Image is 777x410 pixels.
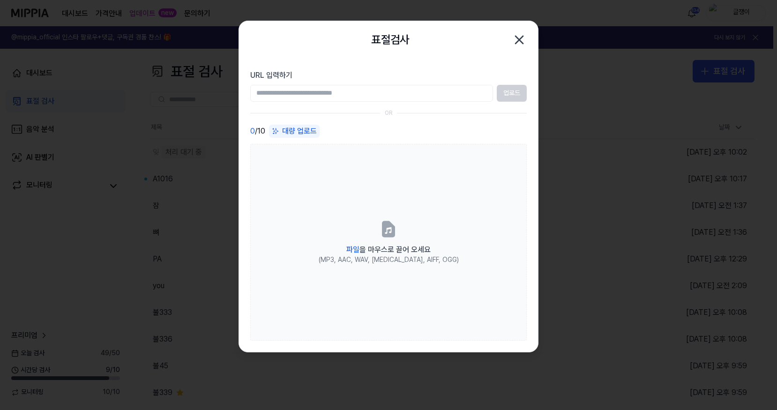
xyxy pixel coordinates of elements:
div: (MP3, AAC, WAV, [MEDICAL_DATA], AIFF, OGG) [319,255,459,265]
label: URL 입력하기 [250,70,527,81]
div: / 10 [250,125,265,138]
span: 파일 [346,245,359,254]
button: 대량 업로드 [269,125,320,138]
div: OR [385,109,393,117]
h2: 표절검사 [371,31,410,49]
span: 을 마우스로 끌어 오세요 [346,245,431,254]
span: 0 [250,126,255,137]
